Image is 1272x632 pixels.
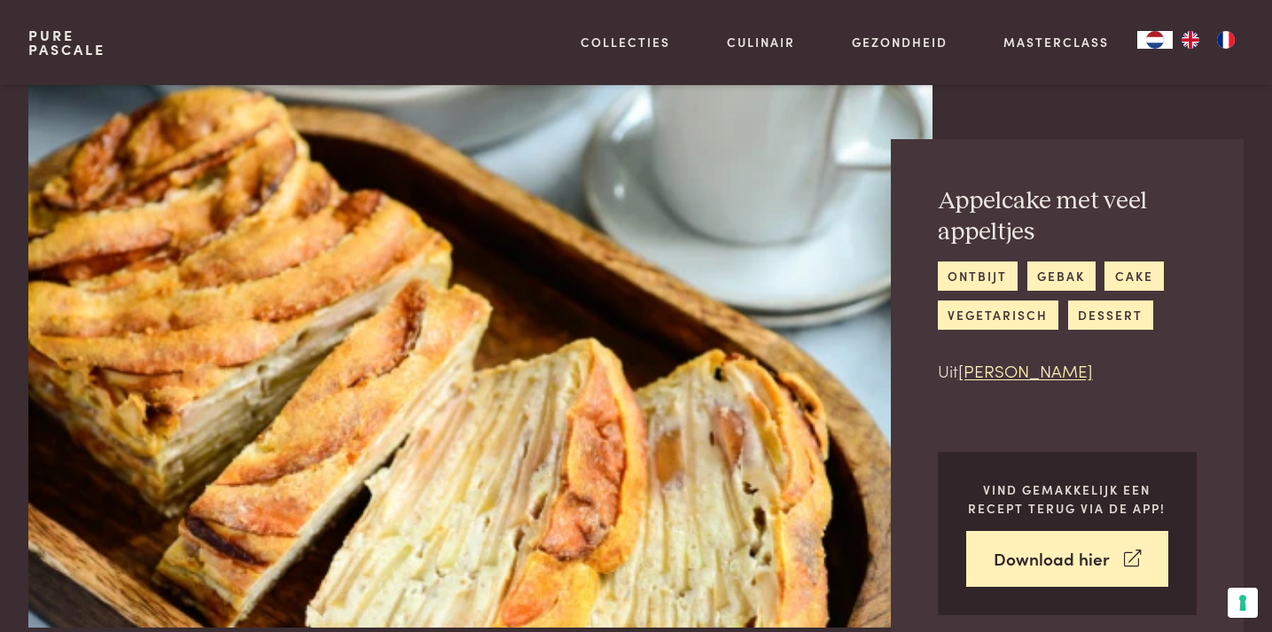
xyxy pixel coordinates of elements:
a: Download hier [966,531,1169,587]
a: PurePascale [28,28,105,57]
button: Uw voorkeuren voor toestemming voor trackingtechnologieën [1228,588,1258,618]
a: ontbijt [938,261,1018,291]
a: FR [1208,31,1244,49]
h2: Appelcake met veel appeltjes [938,186,1197,247]
p: Uit [938,358,1197,384]
p: Vind gemakkelijk een recept terug via de app! [966,480,1169,517]
div: Language [1137,31,1173,49]
a: NL [1137,31,1173,49]
a: gebak [1027,261,1096,291]
img: Appelcake met veel appeltjes [28,85,933,628]
a: vegetarisch [938,300,1058,330]
a: Masterclass [1003,33,1109,51]
aside: Language selected: Nederlands [1137,31,1244,49]
a: [PERSON_NAME] [958,358,1093,382]
a: Collecties [581,33,670,51]
a: EN [1173,31,1208,49]
a: dessert [1068,300,1153,330]
a: Gezondheid [852,33,948,51]
ul: Language list [1173,31,1244,49]
a: Culinair [727,33,795,51]
a: cake [1104,261,1163,291]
